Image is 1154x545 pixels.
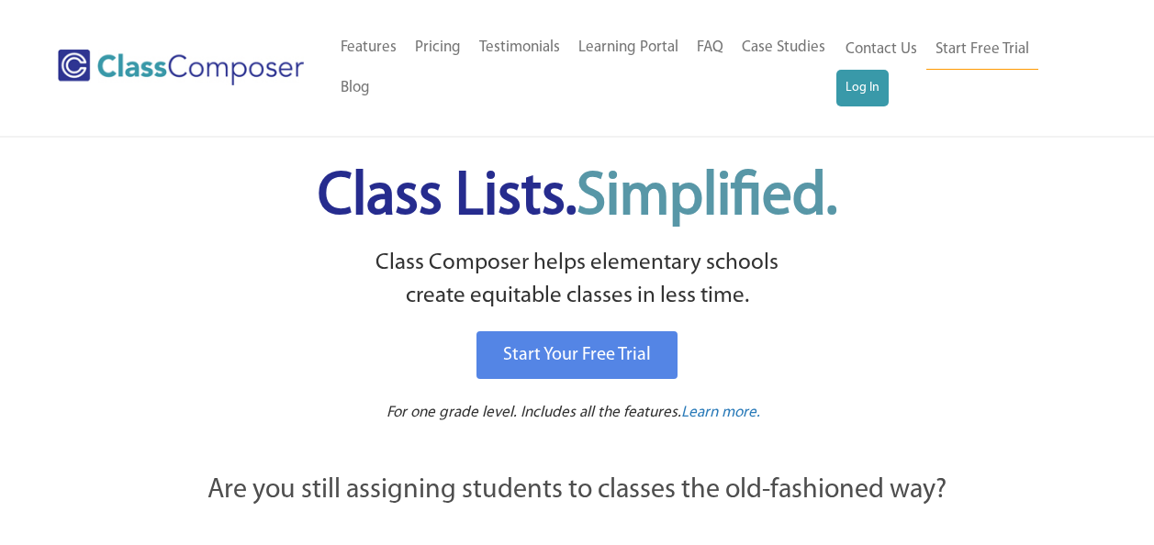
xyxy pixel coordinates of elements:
[836,29,926,70] a: Contact Us
[109,471,1046,511] p: Are you still assigning students to classes the old-fashioned way?
[58,50,304,85] img: Class Composer
[406,28,470,68] a: Pricing
[681,405,760,420] span: Learn more.
[318,168,837,228] span: Class Lists.
[106,247,1048,314] p: Class Composer helps elementary schools create equitable classes in less time.
[926,29,1038,71] a: Start Free Trial
[836,70,889,106] a: Log In
[387,405,681,420] span: For one grade level. Includes all the features.
[569,28,688,68] a: Learning Portal
[733,28,835,68] a: Case Studies
[577,168,837,228] span: Simplified.
[331,28,837,108] nav: Header Menu
[681,402,760,425] a: Learn more.
[470,28,569,68] a: Testimonials
[836,29,1082,106] nav: Header Menu
[503,346,651,364] span: Start Your Free Trial
[688,28,733,68] a: FAQ
[476,331,678,379] a: Start Your Free Trial
[331,28,406,68] a: Features
[331,68,379,108] a: Blog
